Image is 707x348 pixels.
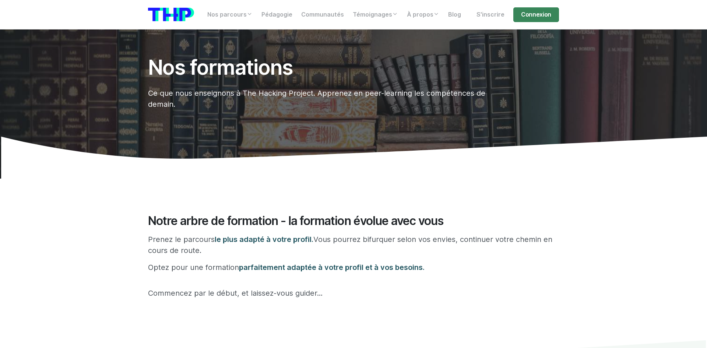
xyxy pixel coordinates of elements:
p: Ce que nous enseignons à The Hacking Project. Apprenez en peer-learning les compétences de demain. [148,88,489,110]
p: Prenez le parcours Vous pourrez bifurquer selon vos envies, continuer votre chemin en cours de ro... [148,234,559,256]
a: S'inscrire [472,7,509,22]
span: parfaitement adaptée à votre profil et à vos besoins. [239,263,425,272]
h1: Nos formations [148,56,489,79]
a: Témoignages [348,7,402,22]
a: Nos parcours [203,7,257,22]
span: le plus adapté à votre profil. [215,235,313,244]
a: À propos [402,7,444,22]
p: Optez pour une formation [148,262,559,273]
a: Pédagogie [257,7,297,22]
a: Connexion [513,7,559,22]
h2: Notre arbre de formation - la formation évolue avec vous [148,214,559,228]
a: Communautés [297,7,348,22]
p: Commencez par le début, et laissez-vous guider... [148,288,559,299]
img: logo [148,8,194,21]
a: Blog [444,7,465,22]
